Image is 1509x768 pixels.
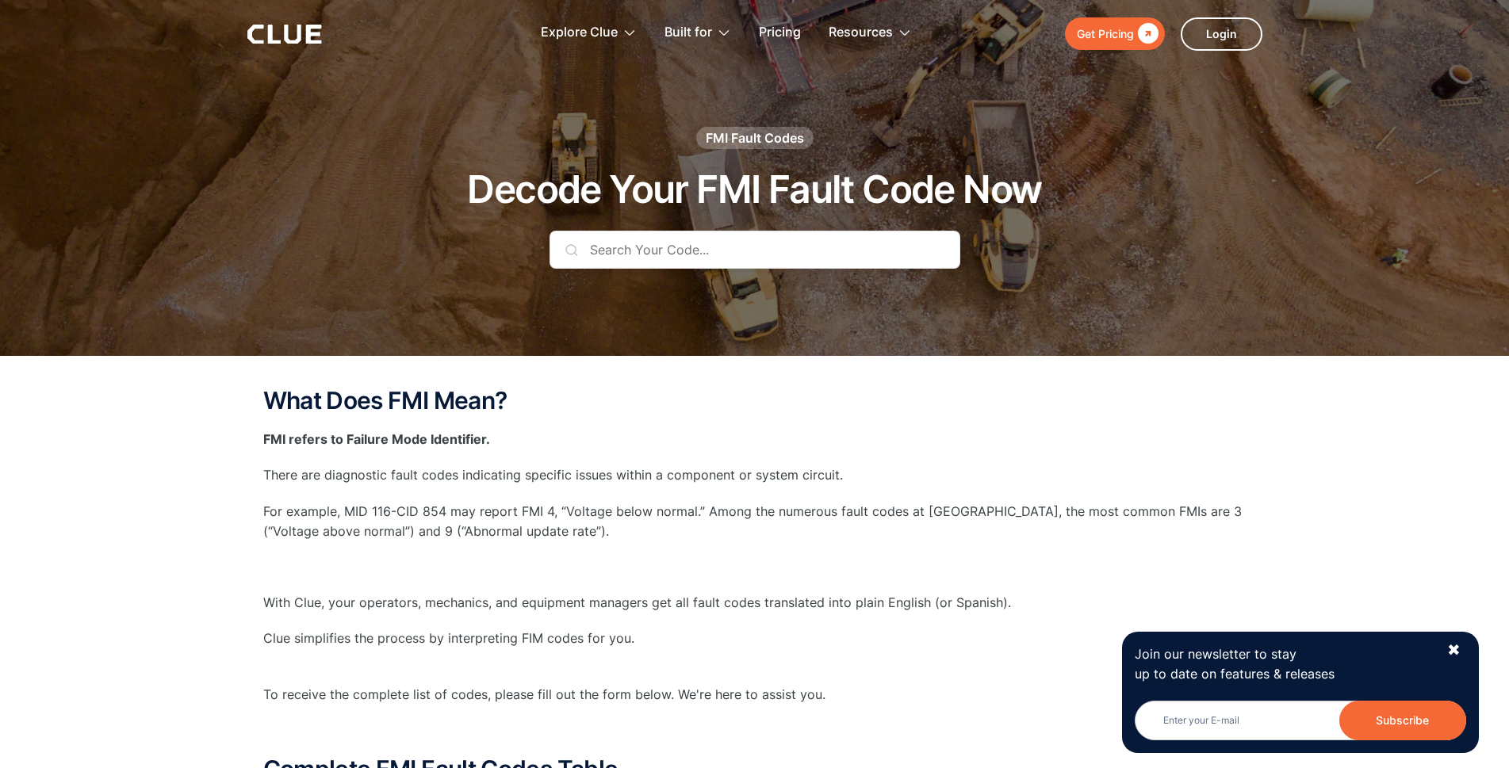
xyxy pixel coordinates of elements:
[759,8,801,58] a: Pricing
[263,593,1247,613] p: With Clue, your operators, mechanics, and equipment managers get all fault codes translated into ...
[550,231,960,269] input: Search Your Code...
[263,629,1247,668] p: Clue simplifies the process by interpreting FIM codes for you. ‍
[263,502,1247,541] p: For example, MID 116-CID 854 may report FMI 4, “Voltage below normal.” Among the numerous fault c...
[263,431,490,447] strong: FMI refers to Failure Mode Identifier.
[1447,640,1461,660] div: ✖
[1181,17,1262,51] a: Login
[1135,701,1466,740] form: Newsletter
[1134,24,1159,44] div: 
[706,129,804,147] div: FMI Fault Codes
[664,8,712,58] div: Built for
[263,388,1247,414] h2: What Does FMI Mean?
[263,720,1247,740] p: ‍
[1065,17,1165,50] a: Get Pricing
[263,557,1247,577] p: ‍
[263,685,1247,705] p: To receive the complete list of codes, please fill out the form below. We're here to assist you.
[1339,701,1466,740] input: Subscribe
[664,8,731,58] div: Built for
[829,8,893,58] div: Resources
[467,169,1041,211] h1: Decode Your FMI Fault Code Now
[263,465,1247,485] p: There are diagnostic fault codes indicating specific issues within a component or system circuit.
[1135,701,1466,740] input: Enter your E-mail
[829,8,912,58] div: Resources
[541,8,618,58] div: Explore Clue
[1077,24,1134,44] div: Get Pricing
[541,8,637,58] div: Explore Clue
[1135,644,1433,684] p: Join our newsletter to stay up to date on features & releases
